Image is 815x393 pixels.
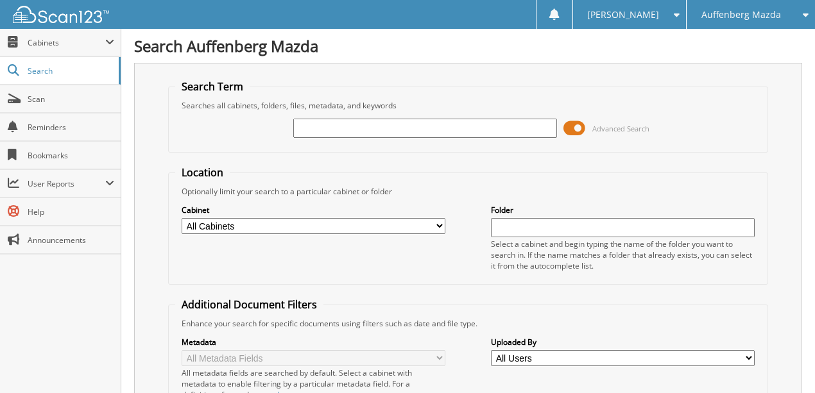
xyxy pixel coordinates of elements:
span: Auffenberg Mazda [701,11,781,19]
label: Metadata [182,337,445,347]
div: Optionally limit your search to a particular cabinet or folder [175,186,761,197]
div: Select a cabinet and begin typing the name of the folder you want to search in. If the name match... [491,238,755,271]
label: Uploaded By [491,337,755,347]
span: Help [28,206,114,217]
span: Advanced Search [592,124,649,133]
label: Cabinet [182,205,445,215]
span: Search [28,65,112,76]
legend: Location [175,165,230,180]
span: Announcements [28,235,114,246]
div: Enhance your search for specific documents using filters such as date and file type. [175,318,761,329]
span: User Reports [28,178,105,189]
span: Scan [28,94,114,105]
span: [PERSON_NAME] [587,11,659,19]
img: scan123-logo-white.svg [13,6,109,23]
span: Cabinets [28,37,105,48]
h1: Search Auffenberg Mazda [134,35,802,56]
legend: Additional Document Filters [175,297,323,312]
span: Reminders [28,122,114,133]
span: Bookmarks [28,150,114,161]
div: Searches all cabinets, folders, files, metadata, and keywords [175,100,761,111]
legend: Search Term [175,79,250,94]
label: Folder [491,205,755,215]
